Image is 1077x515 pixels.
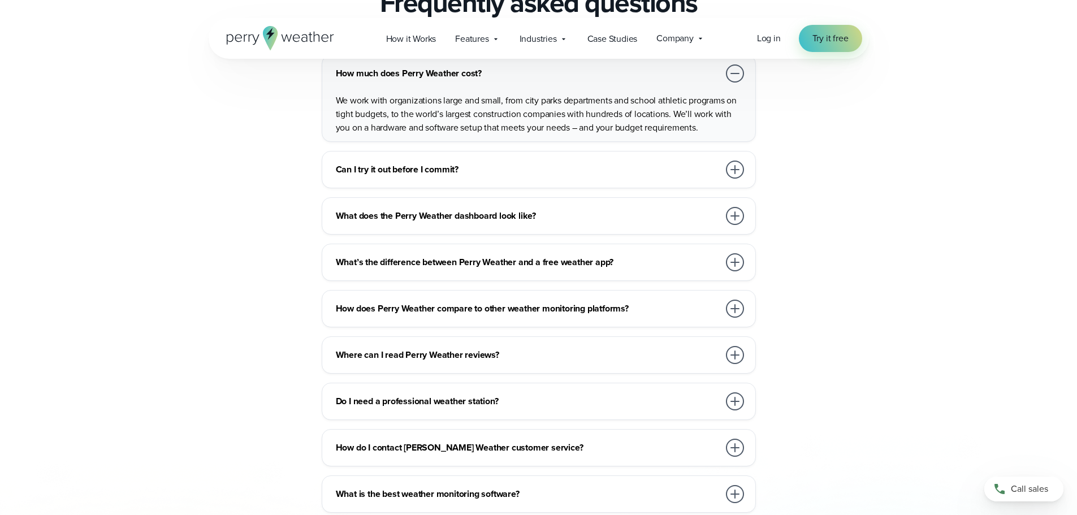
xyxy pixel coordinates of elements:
[799,25,862,52] a: Try it free
[578,27,647,50] a: Case Studies
[336,67,719,80] h3: How much does Perry Weather cost?
[336,348,719,362] h3: Where can I read Perry Weather reviews?
[336,302,719,315] h3: How does Perry Weather compare to other weather monitoring platforms?
[336,94,746,135] p: We work with organizations large and small, from city parks departments and school athletic progr...
[336,395,719,408] h3: Do I need a professional weather station?
[336,441,719,455] h3: How do I contact [PERSON_NAME] Weather customer service?
[336,163,719,176] h3: Can I try it out before I commit?
[455,32,488,46] span: Features
[336,487,719,501] h3: What is the best weather monitoring software?
[984,477,1063,501] a: Call sales
[757,32,781,45] a: Log in
[336,256,719,269] h3: What’s the difference between Perry Weather and a free weather app?
[812,32,849,45] span: Try it free
[386,32,436,46] span: How it Works
[1011,482,1048,496] span: Call sales
[336,209,719,223] h3: What does the Perry Weather dashboard look like?
[587,32,638,46] span: Case Studies
[377,27,446,50] a: How it Works
[656,32,694,45] span: Company
[520,32,557,46] span: Industries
